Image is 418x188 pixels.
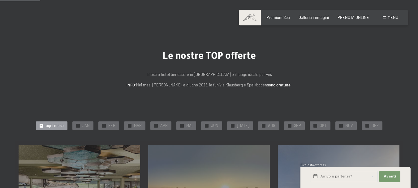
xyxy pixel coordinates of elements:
[384,174,396,179] span: Avanti
[320,123,327,129] span: OKT
[366,124,368,127] span: ✓
[231,124,234,127] span: ✓
[338,15,369,20] a: PRENOTA ONLINE
[155,124,157,127] span: ✓
[262,124,265,127] span: ✓
[186,123,192,129] span: MAI
[299,15,329,20] a: Galleria immagini
[85,82,333,88] p: Nei mesi [PERSON_NAME] e giugno 2025, le funivie Klausberg e Speikboden .
[82,123,90,129] span: JAN
[134,123,142,129] span: MAR
[314,124,316,127] span: ✓
[160,123,168,129] span: APR
[266,15,290,20] a: Premium Spa
[379,171,400,182] button: Avanti
[85,71,333,77] p: Il nostro hotel benessere in [GEOGRAPHIC_DATA] è il luogo ideale per voi.
[205,124,208,127] span: ✓
[268,123,275,129] span: AUG
[103,124,105,127] span: ✓
[237,123,249,129] span: [DATE]
[372,123,379,129] span: DEZ
[388,15,398,20] span: Menu
[128,124,131,127] span: ✓
[40,124,42,127] span: ✓
[211,123,218,129] span: JUN
[300,163,326,167] span: Richiesta express
[108,123,115,129] span: FEB
[294,123,301,129] span: SEP
[127,82,136,87] strong: INFO:
[340,124,342,127] span: ✓
[77,124,79,127] span: ✓
[181,124,183,127] span: ✓
[345,123,353,129] span: NOV
[267,82,291,87] strong: sono gratuite
[46,123,64,129] span: ogni mese
[162,50,256,61] span: Le nostre TOP offerte
[288,124,291,127] span: ✓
